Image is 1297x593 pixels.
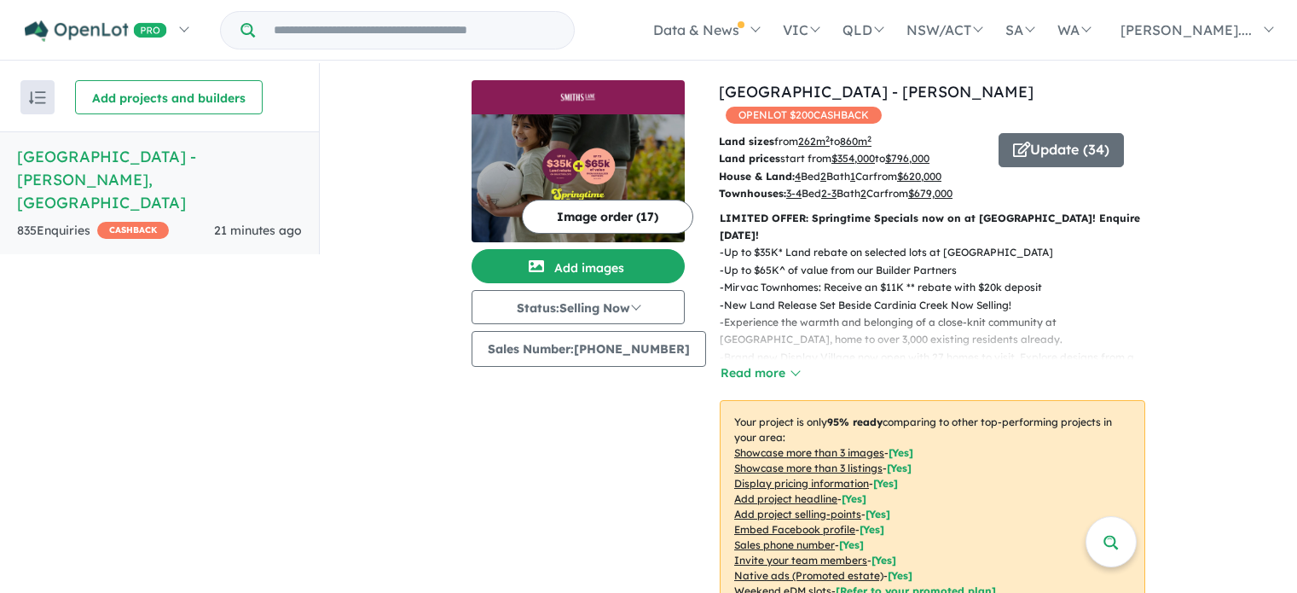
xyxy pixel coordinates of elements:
p: LIMITED OFFER: Springtime Specials now on at [GEOGRAPHIC_DATA]! Enquire [DATE]! [720,210,1145,245]
span: to [875,152,929,165]
u: Add project headline [734,492,837,505]
button: Update (34) [999,133,1124,167]
p: - New Land Release Set Beside Cardinia Creek Now Selling! [720,297,1159,314]
a: [GEOGRAPHIC_DATA] - [PERSON_NAME] [719,82,1034,102]
b: Townhouses: [719,187,786,200]
p: - Mirvac Townhomes: Receive an $11K ** rebate with $20k deposit [720,279,1159,296]
button: Add images [472,249,685,283]
span: [ Yes ] [860,523,884,536]
u: Sales phone number [734,538,835,551]
u: Embed Facebook profile [734,523,855,536]
button: Image order (17) [522,200,693,234]
div: 835 Enquir ies [17,221,169,241]
u: $ 796,000 [885,152,929,165]
u: 2 [820,170,826,183]
u: 4 [795,170,801,183]
sup: 2 [867,134,871,143]
button: Status:Selling Now [472,290,685,324]
u: $ 354,000 [831,152,875,165]
u: 3-4 [786,187,802,200]
b: Land sizes [719,135,774,148]
u: Display pricing information [734,477,869,490]
p: Bed Bath Car from [719,168,986,185]
span: [ Yes ] [842,492,866,505]
u: Showcase more than 3 listings [734,462,883,474]
img: sort.svg [29,91,46,104]
span: [PERSON_NAME].... [1120,21,1252,38]
u: Showcase more than 3 images [734,446,884,459]
span: [Yes] [888,569,912,582]
u: Native ads (Promoted estate) [734,569,883,582]
button: Read more [720,363,800,383]
span: [ Yes ] [873,477,898,490]
b: House & Land: [719,170,795,183]
input: Try estate name, suburb, builder or developer [258,12,570,49]
u: 2-3 [821,187,837,200]
b: Land prices [719,152,780,165]
img: Smiths Lane Estate - Clyde North [472,114,685,242]
u: $ 620,000 [897,170,941,183]
span: [ Yes ] [866,508,890,520]
img: Openlot PRO Logo White [25,20,167,42]
span: [ Yes ] [871,554,896,567]
p: - Up to $35K* Land rebate on selected lots at [GEOGRAPHIC_DATA] [720,244,1159,261]
u: Invite your team members [734,554,867,567]
span: OPENLOT $ 200 CASHBACK [726,107,882,124]
u: Add project selling-points [734,508,861,520]
span: [ Yes ] [839,538,864,551]
p: from [719,133,986,150]
b: 95 % ready [827,416,883,428]
h5: [GEOGRAPHIC_DATA] - [PERSON_NAME] , [GEOGRAPHIC_DATA] [17,145,302,214]
a: Smiths Lane Estate - Clyde North LogoSmiths Lane Estate - Clyde North [472,80,685,242]
span: to [830,135,871,148]
button: Sales Number:[PHONE_NUMBER] [472,331,706,367]
span: [ Yes ] [887,462,912,474]
u: 860 m [840,135,871,148]
p: start from [719,150,986,167]
u: 262 m [798,135,830,148]
span: [ Yes ] [889,446,913,459]
span: 21 minutes ago [214,223,302,238]
sup: 2 [825,134,830,143]
p: - Experience the warmth and belonging of a close-knit community at [GEOGRAPHIC_DATA], home to ove... [720,314,1159,349]
img: Smiths Lane Estate - Clyde North Logo [478,87,678,108]
p: - Up to $65K^ of value from our Builder Partners [720,262,1159,279]
p: Bed Bath Car from [719,185,986,202]
u: $ 679,000 [908,187,952,200]
u: 1 [850,170,855,183]
u: 2 [860,187,866,200]
p: - Brand new Display Village now open with 27 homes to visit. Explore designs from a range of buil... [720,349,1159,401]
span: CASHBACK [97,222,169,239]
button: Add projects and builders [75,80,263,114]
